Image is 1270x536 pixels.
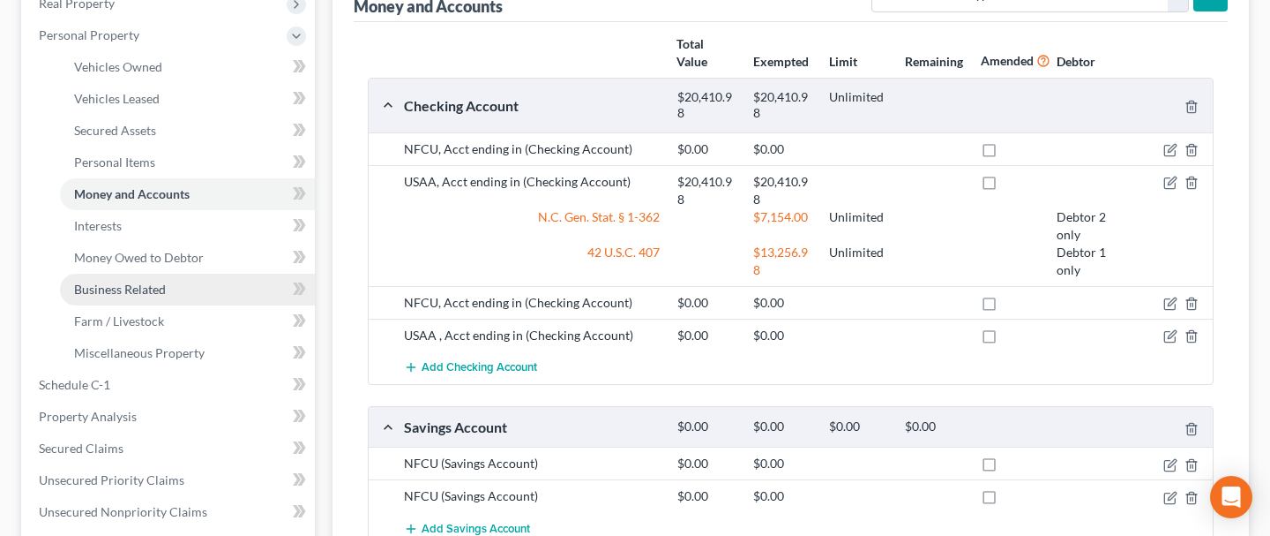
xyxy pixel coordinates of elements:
[1057,54,1095,69] strong: Debtor
[744,140,820,158] div: $0.00
[74,91,160,106] span: Vehicles Leased
[422,361,537,375] span: Add Checking Account
[395,294,669,312] div: NFCU, Acct ending in (Checking Account)
[669,140,744,158] div: $0.00
[744,419,820,435] div: $0.00
[39,441,123,456] span: Secured Claims
[60,242,315,274] a: Money Owed to Debtor
[669,294,744,312] div: $0.00
[422,522,530,536] span: Add Savings Account
[981,53,1034,68] strong: Amended
[905,54,963,69] strong: Remaining
[676,36,707,69] strong: Total Value
[39,504,207,519] span: Unsecured Nonpriority Claims
[39,27,139,42] span: Personal Property
[744,244,820,279] div: $13,256.98
[744,173,820,208] div: $20,410.98
[404,351,537,384] button: Add Checking Account
[896,419,972,435] div: $0.00
[820,208,896,244] div: Unlimited
[60,306,315,337] a: Farm / Livestock
[669,419,744,435] div: $0.00
[1210,476,1252,518] div: Open Intercom Messenger
[25,401,315,433] a: Property Analysis
[74,250,204,265] span: Money Owed to Debtor
[74,345,205,360] span: Miscellaneous Property
[395,244,669,279] div: 42 U.S.C. 407
[74,155,155,170] span: Personal Items
[60,210,315,242] a: Interests
[74,59,162,74] span: Vehicles Owned
[60,115,315,147] a: Secured Assets
[60,147,315,178] a: Personal Items
[74,123,156,138] span: Secured Assets
[39,472,184,487] span: Unsecured Priority Claims
[744,487,820,505] div: $0.00
[74,282,166,297] span: Business Related
[395,96,669,115] div: Checking Account
[60,83,315,115] a: Vehicles Leased
[669,327,744,344] div: $0.00
[669,173,744,208] div: $20,410.98
[60,51,315,83] a: Vehicles Owned
[395,140,669,158] div: NFCU, Acct ending in (Checking Account)
[60,337,315,369] a: Miscellaneous Property
[25,496,315,528] a: Unsecured Nonpriority Claims
[820,89,896,122] div: Unlimited
[829,54,857,69] strong: Limit
[395,327,669,344] div: USAA , Acct ending in (Checking Account)
[1048,244,1124,279] div: Debtor 1 only
[60,178,315,210] a: Money and Accounts
[60,274,315,306] a: Business Related
[39,377,110,392] span: Schedule C-1
[395,487,669,505] div: NFCU (Savings Account)
[744,294,820,312] div: $0.00
[753,54,809,69] strong: Exempted
[820,244,896,279] div: Unlimited
[74,218,122,233] span: Interests
[395,418,669,436] div: Savings Account
[744,208,820,244] div: $7,154.00
[820,419,896,435] div: $0.00
[25,369,315,401] a: Schedule C-1
[744,327,820,344] div: $0.00
[25,433,315,464] a: Secured Claims
[669,455,744,472] div: $0.00
[669,487,744,505] div: $0.00
[744,455,820,472] div: $0.00
[74,186,190,201] span: Money and Accounts
[395,208,669,244] div: N.C. Gen. Stat. § 1-362
[669,89,744,122] div: $20,410.98
[39,409,137,424] span: Property Analysis
[74,313,164,328] span: Farm / Livestock
[25,464,315,496] a: Unsecured Priority Claims
[1048,208,1124,244] div: Debtor 2 only
[744,89,820,122] div: $20,410.98
[395,455,669,472] div: NFCU (Savings Account)
[395,173,669,208] div: USAA, Acct ending in (Checking Account)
